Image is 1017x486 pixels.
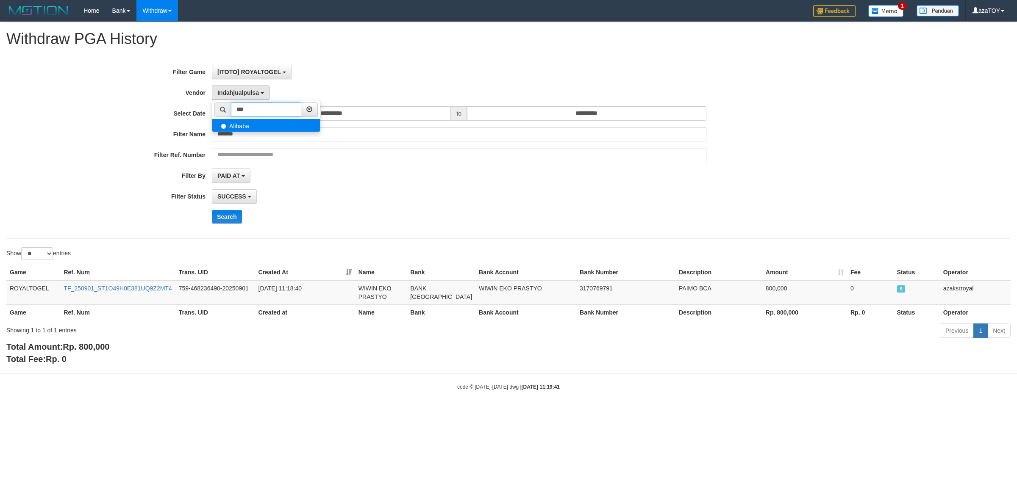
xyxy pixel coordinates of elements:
b: Total Fee: [6,354,67,364]
input: Alibaba [221,124,226,129]
th: Bank [407,304,475,320]
img: MOTION_logo.png [6,4,71,17]
th: Operator [940,304,1011,320]
th: Bank [407,265,475,280]
th: Amount: activate to sort column ascending [762,265,847,280]
th: Description [675,265,762,280]
a: 1 [973,323,988,338]
button: [ITOTO] ROYALTOGEL [212,65,292,79]
div: Showing 1 to 1 of 1 entries [6,323,417,334]
a: TF_250901_ST1O49H0E381UQ9Z2MT4 [64,285,172,292]
span: Rp. 0 [46,354,67,364]
th: Description [675,304,762,320]
td: 800,000 [762,280,847,305]
th: Game [6,265,60,280]
th: Status [894,304,940,320]
span: Rp. 800,000 [63,342,109,351]
th: Bank Number [576,304,675,320]
h1: Withdraw PGA History [6,30,1011,47]
td: PAIMO BCA [675,280,762,305]
small: code © [DATE]-[DATE] dwg | [457,384,560,390]
th: Fee [847,265,894,280]
th: Status [894,265,940,280]
button: SUCCESS [212,189,257,204]
button: Indahjualpulsa [212,86,270,100]
button: PAID AT [212,168,250,183]
td: WIWIN EKO PRASTYO [355,280,407,305]
label: Alibaba [212,119,320,132]
td: 3170769791 [576,280,675,305]
th: Created at [255,304,355,320]
span: Indahjualpulsa [217,89,259,96]
img: Button%20Memo.svg [868,5,904,17]
th: Bank Account [475,265,576,280]
th: Trans. UID [175,265,255,280]
span: [ITOTO] ROYALTOGEL [217,69,281,75]
b: Total Amount: [6,342,109,351]
a: Previous [940,323,974,338]
th: Created At: activate to sort column ascending [255,265,355,280]
span: SUCCESS [217,193,246,200]
th: Name [355,304,407,320]
td: WIWIN EKO PRASTYO [475,280,576,305]
th: Operator [940,265,1011,280]
span: PAID AT [217,172,240,179]
strong: [DATE] 11:19:41 [522,384,560,390]
select: Showentries [21,247,53,260]
button: Search [212,210,242,224]
button: Open LiveChat chat widget [3,3,29,29]
th: Trans. UID [175,304,255,320]
span: to [451,106,467,121]
img: Feedback.jpg [813,5,856,17]
img: panduan.png [917,5,959,17]
span: SUCCESS [897,285,906,293]
td: [DATE] 11:18:40 [255,280,355,305]
th: Bank Account [475,304,576,320]
th: Bank Number [576,265,675,280]
th: Ref. Num [60,265,175,280]
td: azaksrroyal [940,280,1011,305]
th: Rp. 800,000 [762,304,847,320]
td: ROYALTOGEL [6,280,60,305]
td: BANK [GEOGRAPHIC_DATA] [407,280,475,305]
td: 0 [847,280,894,305]
th: Rp. 0 [847,304,894,320]
span: 1 [898,2,907,10]
td: 759-468236490-20250901 [175,280,255,305]
th: Ref. Num [60,304,175,320]
th: Game [6,304,60,320]
a: Next [987,323,1011,338]
label: Show entries [6,247,71,260]
th: Name [355,265,407,280]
